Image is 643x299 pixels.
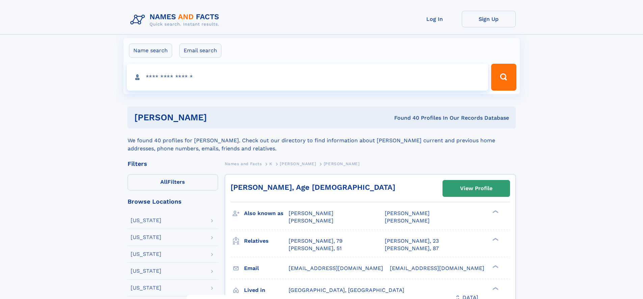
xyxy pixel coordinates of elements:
a: K [269,159,272,168]
span: [PERSON_NAME] [385,217,430,224]
a: [PERSON_NAME] [280,159,316,168]
div: [US_STATE] [131,268,161,274]
a: [PERSON_NAME], 87 [385,245,439,252]
div: ❯ [491,286,499,291]
label: Filters [128,174,218,190]
h1: [PERSON_NAME] [134,113,301,122]
label: Email search [179,43,221,58]
span: [PERSON_NAME] [385,210,430,216]
div: Found 40 Profiles In Our Records Database [300,114,509,122]
div: View Profile [460,181,492,196]
span: [EMAIL_ADDRESS][DOMAIN_NAME] [390,265,484,271]
div: [US_STATE] [131,218,161,223]
h3: Email [244,263,289,274]
label: Name search [129,43,172,58]
img: Logo Names and Facts [128,11,225,29]
h3: Lived in [244,285,289,296]
a: Sign Up [462,11,516,27]
div: ❯ [491,264,499,269]
span: [EMAIL_ADDRESS][DOMAIN_NAME] [289,265,383,271]
a: Log In [408,11,462,27]
div: We found 40 profiles for [PERSON_NAME]. Check out our directory to find information about [PERSON... [128,128,516,153]
div: ❯ [491,210,499,214]
h3: Relatives [244,235,289,247]
a: [PERSON_NAME], Age [DEMOGRAPHIC_DATA] [231,183,395,191]
span: [PERSON_NAME] [324,161,360,166]
div: Browse Locations [128,199,218,205]
a: View Profile [443,180,510,197]
span: K [269,161,272,166]
div: [US_STATE] [131,251,161,257]
div: [US_STATE] [131,235,161,240]
div: [US_STATE] [131,285,161,291]
a: [PERSON_NAME], 23 [385,237,439,245]
span: [PERSON_NAME] [289,217,333,224]
span: [GEOGRAPHIC_DATA], [GEOGRAPHIC_DATA] [289,287,404,293]
a: [PERSON_NAME], 51 [289,245,342,252]
div: Filters [128,161,218,167]
button: Search Button [491,64,516,91]
input: search input [127,64,488,91]
a: Names and Facts [225,159,262,168]
h3: Also known as [244,208,289,219]
a: [PERSON_NAME], 79 [289,237,343,245]
span: All [160,179,167,185]
div: ❯ [491,237,499,241]
span: [PERSON_NAME] [280,161,316,166]
span: [PERSON_NAME] [289,210,333,216]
